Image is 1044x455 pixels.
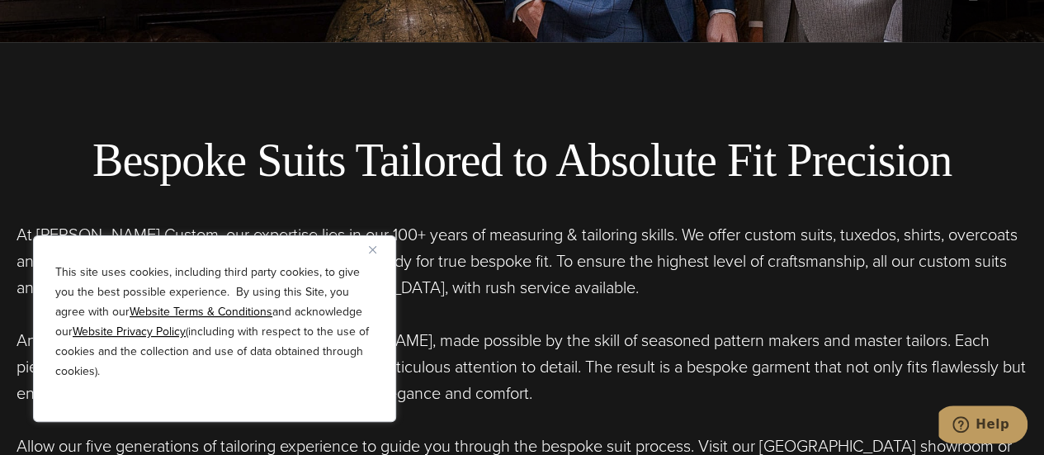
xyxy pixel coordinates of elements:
[55,263,374,382] p: This site uses cookies, including third party cookies, to give you the best possible experience. ...
[17,133,1027,188] h2: Bespoke Suits Tailored to Absolute Fit Precision
[17,221,1027,301] p: At [PERSON_NAME] Custom, our expertise lies in our 100+ years of measuring & tailoring skills. We...
[17,327,1027,406] p: An impeccable fit is the hallmark of every [PERSON_NAME], made possible by the skill of seasoned ...
[938,405,1027,447] iframe: Opens a widget where you can chat to one of our agents
[130,303,272,320] a: Website Terms & Conditions
[369,246,376,254] img: Close
[369,239,389,259] button: Close
[73,323,186,340] a: Website Privacy Policy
